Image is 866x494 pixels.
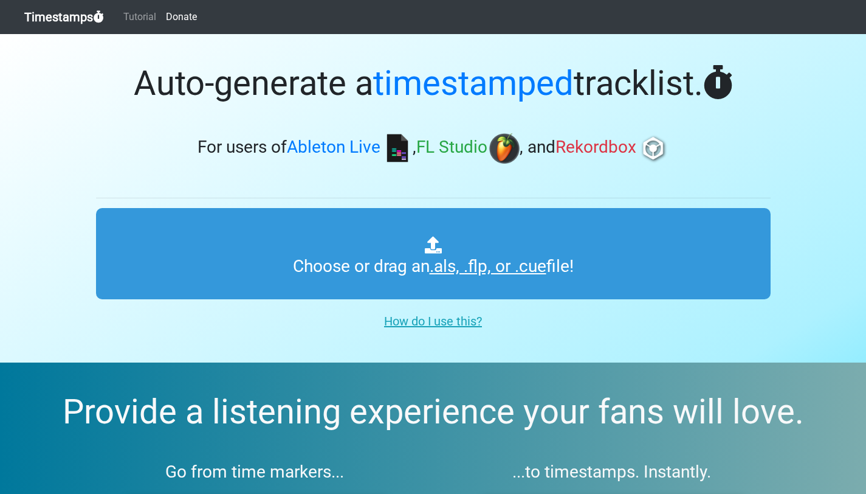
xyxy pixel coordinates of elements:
[489,133,520,164] img: fl.png
[96,63,771,104] h1: Auto-generate a tracklist.
[96,462,414,482] h3: Go from time markers...
[638,133,668,164] img: rb.png
[24,5,104,29] a: Timestamps
[416,137,487,158] span: FL Studio
[384,314,482,329] u: How do I use this?
[373,63,574,103] span: timestamped
[29,392,837,433] h2: Provide a listening experience your fans will love.
[161,5,202,29] a: Donate
[96,133,771,164] h3: For users of , , and
[382,133,413,164] img: ableton.png
[287,137,380,158] span: Ableton Live
[119,5,161,29] a: Tutorial
[453,462,771,482] h3: ...to timestamps. Instantly.
[555,137,636,158] span: Rekordbox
